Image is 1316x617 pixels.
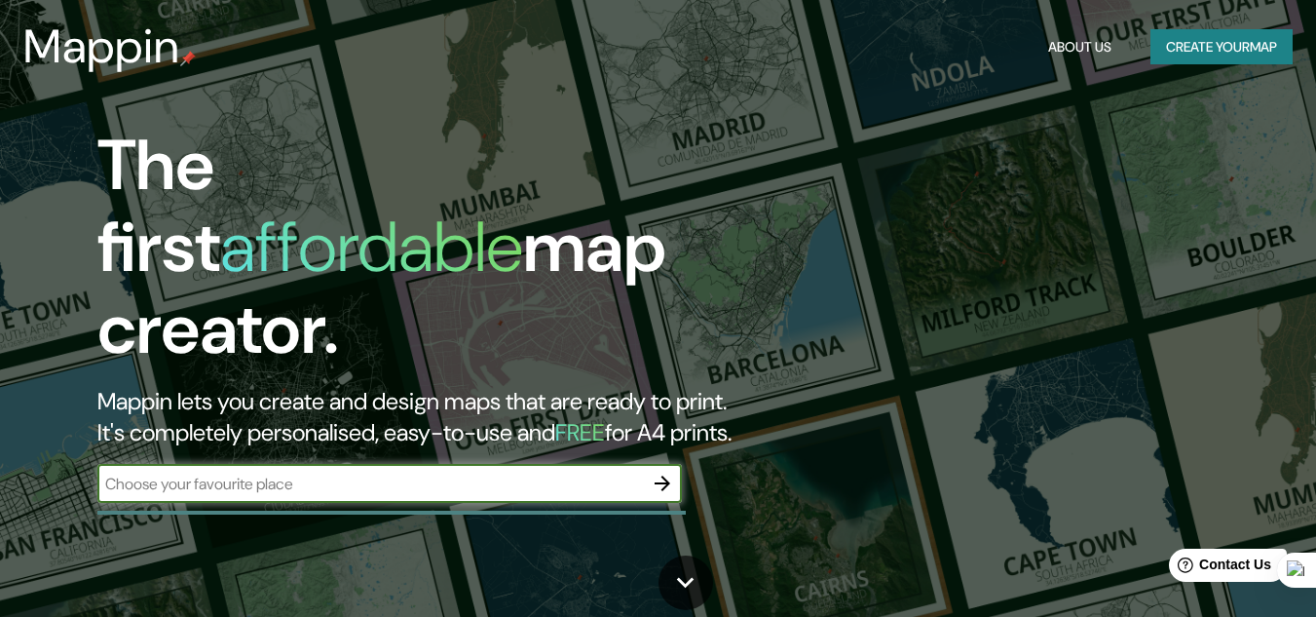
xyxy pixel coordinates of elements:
[97,386,756,448] h2: Mappin lets you create and design maps that are ready to print. It's completely personalised, eas...
[1143,541,1295,596] iframe: Help widget launcher
[97,473,643,495] input: Choose your favourite place
[180,51,196,66] img: mappin-pin
[1150,29,1293,65] button: Create yourmap
[555,417,605,447] h5: FREE
[1040,29,1119,65] button: About Us
[23,19,180,74] h3: Mappin
[97,125,756,386] h1: The first map creator.
[220,202,523,292] h1: affordable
